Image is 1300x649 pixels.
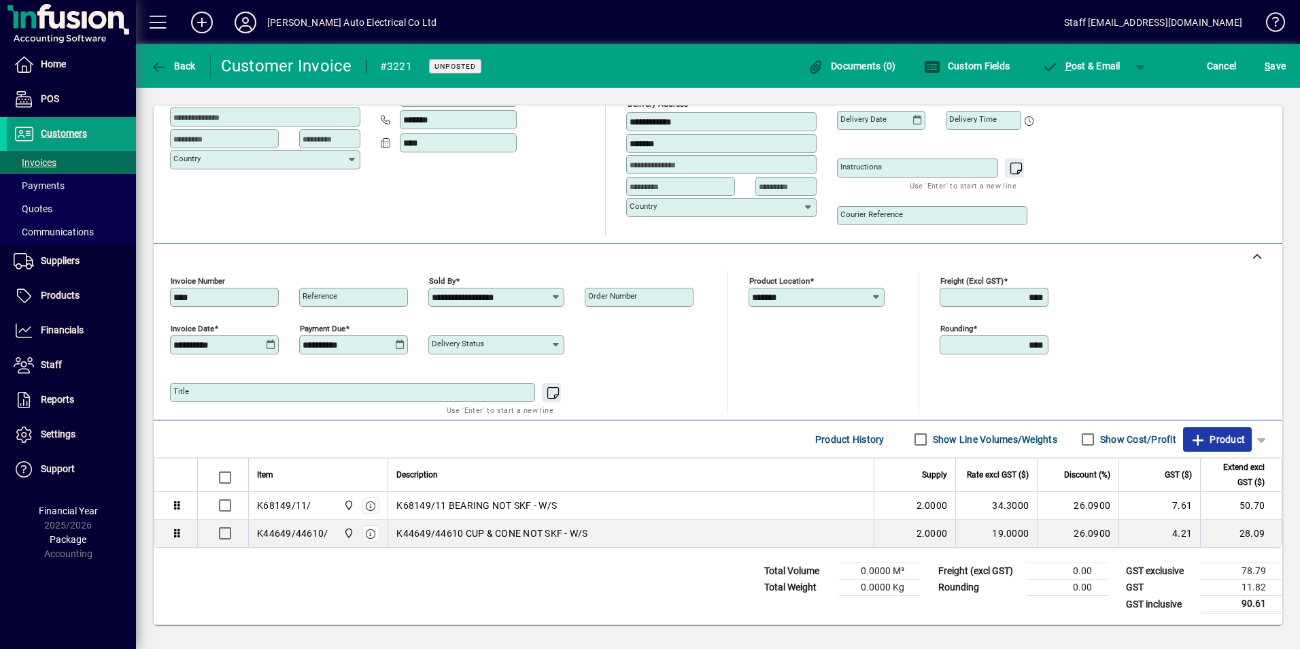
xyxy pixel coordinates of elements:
mat-label: Delivery time [949,114,997,124]
span: Item [257,467,273,482]
mat-label: Country [630,201,657,211]
span: Support [41,463,75,474]
span: Financial Year [39,505,98,516]
span: Discount (%) [1064,467,1110,482]
span: Reports [41,394,74,405]
td: Freight (excl GST) [931,563,1027,580]
mat-hint: Use 'Enter' to start a new line [910,178,1016,193]
td: 28.09 [1200,520,1282,547]
td: 50.70 [1200,492,1282,520]
a: Home [7,48,136,82]
mat-label: Product location [749,276,810,286]
td: GST exclusive [1119,563,1201,580]
button: Save [1261,54,1289,78]
span: Rate excl GST ($) [967,467,1029,482]
app-page-header-button: Back [136,54,211,78]
span: GST ($) [1165,467,1192,482]
span: Communications [14,227,94,237]
mat-hint: Use 'Enter' to start a new line [447,402,553,418]
td: 11.82 [1201,580,1282,596]
td: GST inclusive [1119,596,1201,613]
a: POS [7,82,136,116]
td: GST [1119,580,1201,596]
span: Back [150,61,196,71]
a: Quotes [7,197,136,220]
a: Reports [7,383,136,417]
a: Staff [7,348,136,382]
mat-label: Rounding [940,324,973,333]
span: Financials [41,324,84,335]
span: 2.0000 [917,527,948,540]
div: Customer Invoice [221,55,352,77]
div: K44649/44610/ [257,527,328,540]
a: Knowledge Base [1256,3,1283,47]
a: Products [7,279,136,313]
span: Extend excl GST ($) [1209,460,1265,490]
td: 90.61 [1201,596,1282,613]
td: Total Weight [757,580,839,596]
label: Show Line Volumes/Weights [930,433,1057,446]
span: Home [41,59,66,69]
div: [PERSON_NAME] Auto Electrical Co Ltd [267,12,437,33]
mat-label: Instructions [840,162,882,171]
span: P [1065,61,1072,71]
button: Profile [224,10,267,35]
td: 0.00 [1027,563,1108,580]
td: Rounding [931,580,1027,596]
a: Support [7,452,136,486]
mat-label: Country [173,154,201,163]
td: 0.00 [1027,580,1108,596]
span: Products [41,290,80,301]
a: Communications [7,220,136,244]
button: Choose address [798,89,820,111]
a: Financials [7,314,136,348]
td: 26.0900 [1037,492,1118,520]
mat-label: Sold by [429,276,456,286]
span: K68149/11 BEARING NOT SKF - W/S [396,499,557,512]
span: Package [50,534,86,545]
div: 34.3000 [964,499,1029,512]
span: Unposted [434,62,476,71]
a: Invoices [7,151,136,174]
a: View on map [776,88,798,110]
span: Central [340,526,356,541]
span: Staff [41,359,62,370]
span: Settings [41,429,75,439]
td: 4.21 [1118,520,1200,547]
span: Cancel [1207,55,1237,77]
span: Description [396,467,438,482]
span: Custom Fields [924,61,1010,71]
label: Show Cost/Profit [1097,433,1176,446]
a: Suppliers [7,244,136,278]
button: Product [1183,427,1252,452]
button: Documents (0) [804,54,900,78]
span: Suppliers [41,255,80,266]
span: Customers [41,128,87,139]
button: Cancel [1203,54,1240,78]
mat-label: Order number [588,291,637,301]
span: ost & Email [1042,61,1121,71]
mat-label: Payment due [300,324,345,333]
span: 2.0000 [917,499,948,512]
mat-label: Invoice number [171,276,225,286]
a: Payments [7,174,136,197]
span: Product History [815,429,885,450]
button: Custom Fields [921,54,1013,78]
mat-label: Delivery date [840,114,887,124]
span: Quotes [14,203,52,214]
td: 78.79 [1201,563,1282,580]
div: K68149/11/ [257,499,311,512]
span: S [1265,61,1270,71]
span: K44649/44610 CUP & CONE NOT SKF - W/S [396,527,587,540]
td: 0.0000 Kg [839,580,921,596]
button: Product History [810,427,890,452]
td: 26.0900 [1037,520,1118,547]
span: Documents (0) [808,61,896,71]
mat-label: Invoice date [171,324,214,333]
button: Back [147,54,199,78]
div: #3221 [380,56,412,78]
span: Central [340,498,356,513]
button: Post & Email [1035,54,1127,78]
mat-label: Reference [303,291,337,301]
mat-label: Title [173,386,189,396]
